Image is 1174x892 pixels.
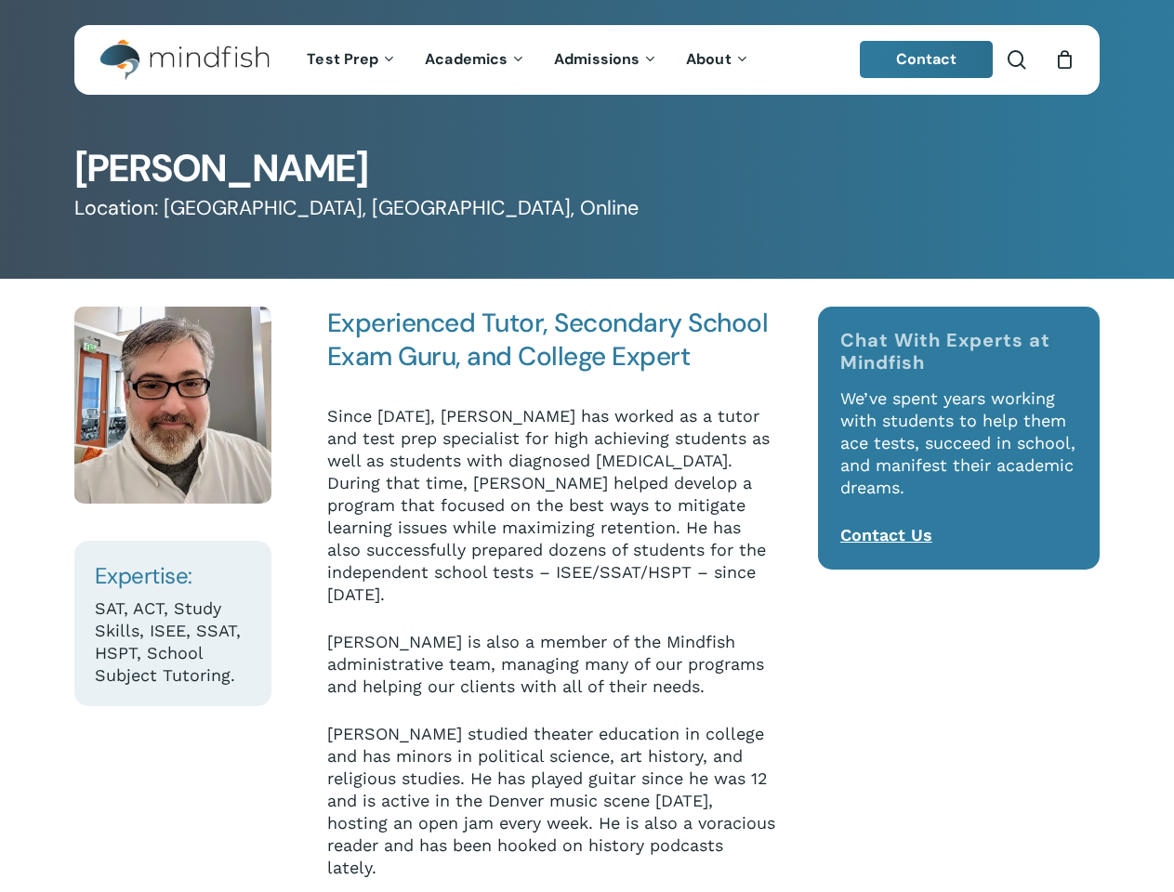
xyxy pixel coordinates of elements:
span: Admissions [554,49,640,69]
h4: Chat With Experts at Mindfish [840,329,1077,374]
span: Test Prep [307,49,378,69]
p: SAT, ACT, Study Skills, ISEE, SSAT, HSPT, School Subject Tutoring. [95,597,251,687]
a: Test Prep [293,52,411,68]
span: Academics [425,49,508,69]
a: About [672,52,764,68]
h4: Experienced Tutor, Secondary School Exam Guru, and College Expert [327,307,777,374]
a: Academics [411,52,540,68]
p: [PERSON_NAME] is also a member of the Mindfish administrative team, managing many of our programs... [327,631,777,723]
span: Expertise: [95,561,192,590]
a: Contact [860,41,994,78]
p: We’ve spent years working with students to help them ace tests, succeed in school, and manifest t... [840,387,1077,524]
header: Main Menu [74,25,1100,95]
a: Contact Us [840,525,932,544]
span: About [686,49,732,69]
h1: [PERSON_NAME] [74,151,1100,189]
span: Contact [896,49,957,69]
p: [PERSON_NAME] studied theater education in college and has minors in political science, art histo... [327,723,777,879]
img: IMG 20191002 115115 Jason King e1718055159663 [74,307,271,504]
span: Location: [GEOGRAPHIC_DATA], [GEOGRAPHIC_DATA], Online [74,195,639,221]
a: Admissions [540,52,672,68]
nav: Main Menu [293,25,763,95]
p: Since [DATE], [PERSON_NAME] has worked as a tutor and test prep specialist for high achieving stu... [327,405,777,631]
